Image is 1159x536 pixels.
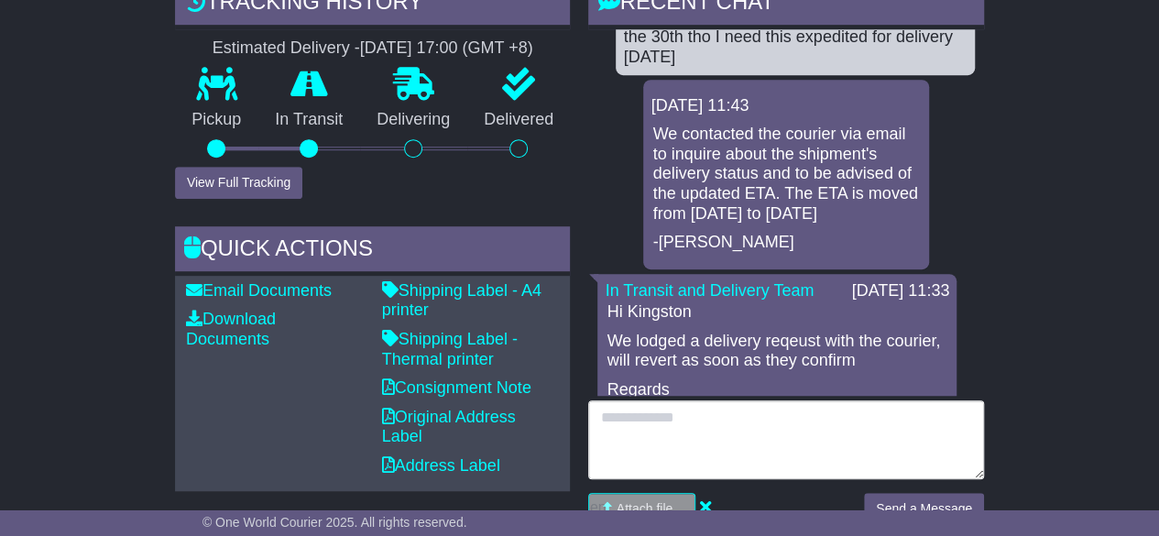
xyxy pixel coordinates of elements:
div: [DATE] 11:33 [851,281,949,301]
p: We contacted the courier via email to inquire about the shipment's delivery status and to be advi... [652,125,920,224]
div: You just told me that it would be estimated on the 30th tho I need this expedited for delivery [D... [623,8,968,68]
p: Delivered [467,110,571,130]
a: Shipping Label - A4 printer [382,281,541,320]
button: View Full Tracking [175,167,302,199]
span: © One World Courier 2025. All rights reserved. [202,515,467,530]
div: [DATE] 11:43 [651,96,922,116]
button: Send a Message [864,493,984,525]
p: -[PERSON_NAME] [652,233,920,253]
div: [DATE] 17:00 (GMT +8) [360,38,533,59]
a: Email Documents [186,281,332,300]
p: Hi Kingston [607,302,947,323]
p: In Transit [258,110,360,130]
p: We lodged a delivery reqeust with the courier, will revert as soon as they confirm [607,332,947,371]
a: In Transit and Delivery Team [605,281,814,300]
p: Delivering [360,110,467,130]
a: Address Label [382,456,500,475]
a: Download Documents [186,310,276,348]
div: Estimated Delivery - [175,38,571,59]
p: Pickup [175,110,258,130]
a: Consignment Note [382,378,531,397]
p: Regards [607,380,947,400]
a: Original Address Label [382,408,516,446]
a: Shipping Label - Thermal printer [382,330,518,368]
div: Quick Actions [175,226,571,276]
